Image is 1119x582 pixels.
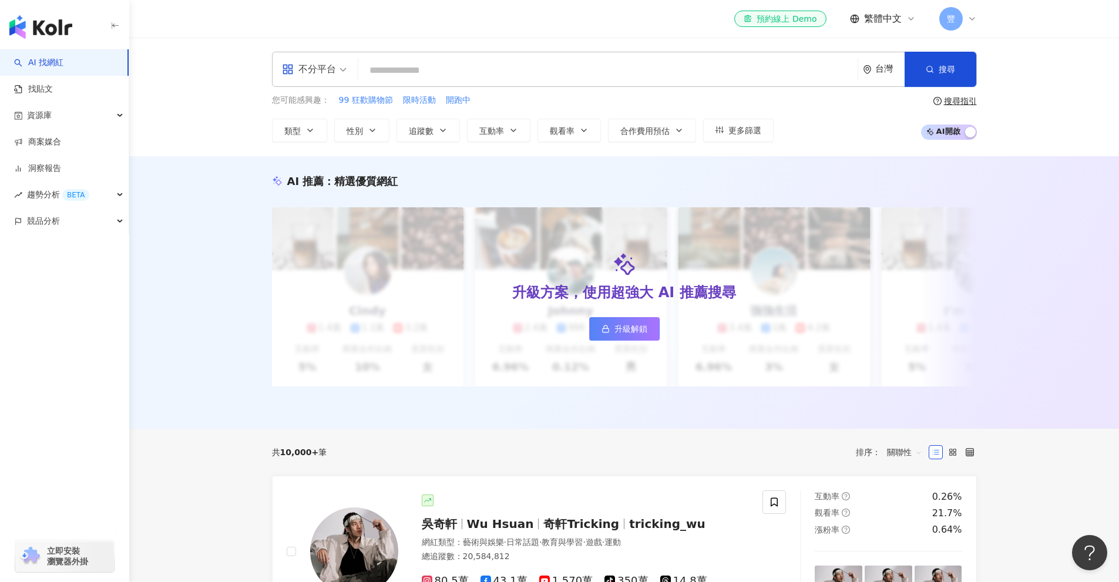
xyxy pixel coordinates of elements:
span: 10,000+ [280,448,319,457]
button: 搜尋 [905,52,976,87]
button: 99 狂歡購物節 [338,94,394,107]
span: 運動 [604,537,621,547]
span: 合作費用預估 [620,126,670,136]
button: 限時活動 [402,94,436,107]
a: 商案媒合 [14,136,61,148]
span: 類型 [284,126,301,136]
span: 開跑中 [446,95,471,106]
div: 搜尋指引 [944,96,977,106]
div: AI 推薦 ： [287,174,398,189]
span: question-circle [842,509,850,517]
span: rise [14,191,22,199]
a: 找貼文 [14,83,53,95]
span: Wu Hsuan [467,517,534,531]
button: 性別 [334,119,389,142]
span: 漲粉率 [815,525,839,534]
span: tricking_wu [629,517,705,531]
span: 豐 [947,12,955,25]
div: 網紅類型 ： [422,537,749,549]
span: · [504,537,506,547]
img: chrome extension [19,547,42,566]
div: 共 筆 [272,448,327,457]
button: 合作費用預估 [608,119,696,142]
span: appstore [282,63,294,75]
div: 升級方案，使用超強大 AI 推薦搜尋 [512,283,735,303]
a: 預約線上 Demo [734,11,826,27]
span: · [583,537,585,547]
span: 更多篩選 [728,126,761,135]
span: 繁體中文 [864,12,902,25]
div: 0.64% [932,523,962,536]
span: 精選優質網紅 [334,175,398,187]
span: · [602,537,604,547]
div: 0.26% [932,490,962,503]
span: 藝術與娛樂 [463,537,504,547]
button: 互動率 [467,119,530,142]
img: logo [9,15,72,39]
span: 奇軒Tricking [543,517,619,531]
span: 追蹤數 [409,126,434,136]
span: 吳奇軒 [422,517,457,531]
span: 日常話題 [506,537,539,547]
span: 您可能感興趣： [272,95,330,106]
span: question-circle [933,97,942,105]
button: 追蹤數 [396,119,460,142]
span: 互動率 [815,492,839,501]
span: 關聯性 [887,443,922,462]
span: 立即安裝 瀏覽器外掛 [47,546,88,567]
span: 性別 [347,126,363,136]
span: 升級解鎖 [614,324,647,334]
button: 觀看率 [537,119,601,142]
div: 21.7% [932,507,962,520]
span: 資源庫 [27,102,52,129]
span: 趨勢分析 [27,181,89,208]
span: 搜尋 [939,65,955,74]
span: 教育與學習 [542,537,583,547]
span: · [539,537,542,547]
span: 觀看率 [815,508,839,517]
span: 限時活動 [403,95,436,106]
a: 升級解鎖 [589,317,660,341]
span: 遊戲 [586,537,602,547]
div: BETA [62,189,89,201]
span: question-circle [842,526,850,534]
span: environment [863,65,872,74]
div: 台灣 [875,64,905,74]
span: 99 狂歡購物節 [339,95,393,106]
div: 不分平台 [282,60,336,79]
a: chrome extension立即安裝 瀏覽器外掛 [15,540,114,572]
div: 排序： [856,443,929,462]
span: 競品分析 [27,208,60,234]
span: question-circle [842,492,850,500]
button: 類型 [272,119,327,142]
button: 更多篩選 [703,119,774,142]
a: 洞察報告 [14,163,61,174]
span: 觀看率 [550,126,574,136]
a: searchAI 找網紅 [14,57,63,69]
div: 總追蹤數 ： 20,584,812 [422,551,749,563]
div: 預約線上 Demo [744,13,816,25]
iframe: Help Scout Beacon - Open [1072,535,1107,570]
span: 互動率 [479,126,504,136]
button: 開跑中 [445,94,471,107]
